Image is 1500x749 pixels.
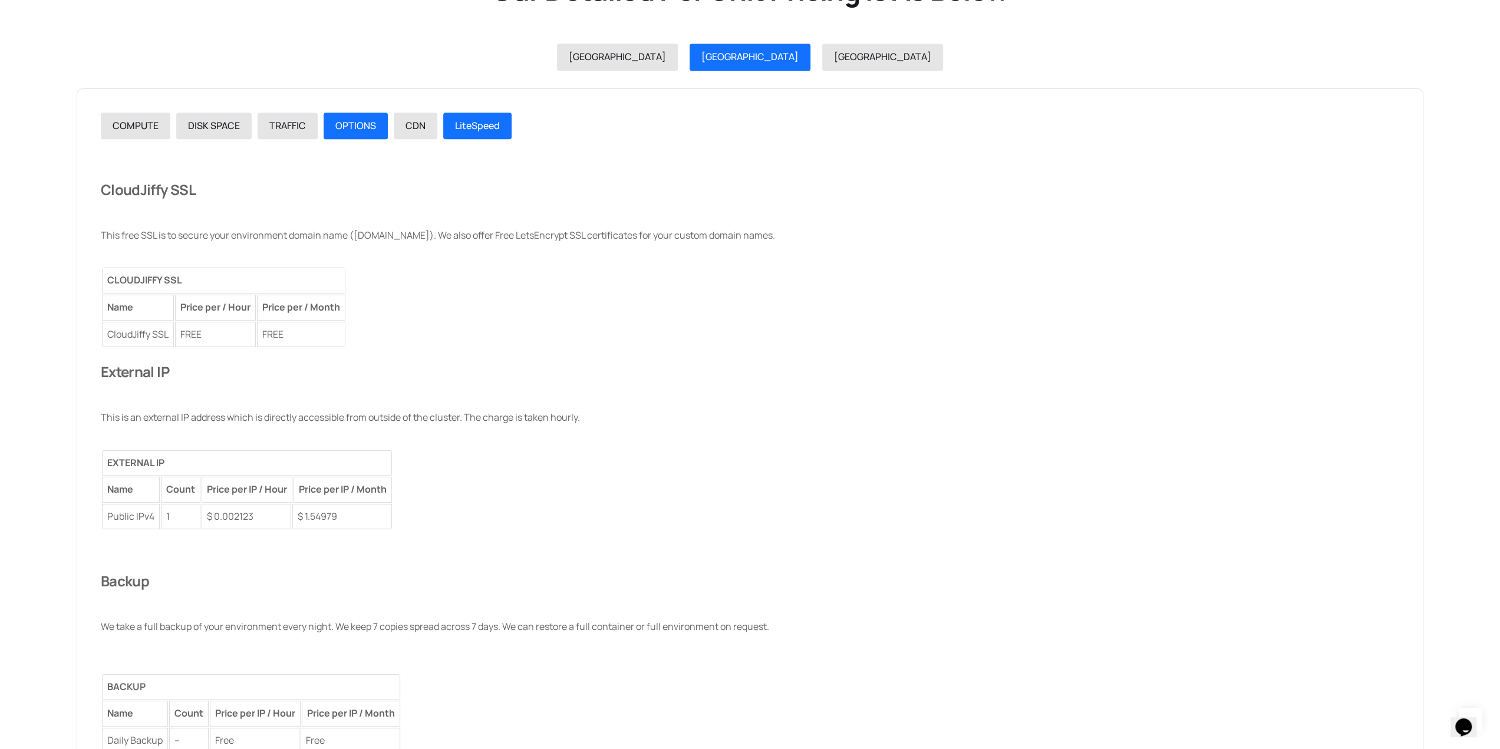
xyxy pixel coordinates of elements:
[202,504,291,530] td: $ 0.002123
[161,477,200,503] td: Count
[113,119,159,132] span: COMPUTE
[1450,702,1488,737] iframe: chat widget
[169,701,209,727] td: Count
[101,362,169,381] span: External IP
[569,50,666,63] span: [GEOGRAPHIC_DATA]
[101,410,1399,425] p: This is an external IP address which is directly accessible from outside of the cluster. The char...
[102,701,168,727] td: Name
[188,119,240,132] span: DISK SPACE
[161,504,200,530] td: 1
[102,477,160,503] td: Name
[294,477,392,503] td: Price per IP / Month
[269,119,306,132] span: TRAFFIC
[102,674,400,700] th: BACKUP
[701,50,799,63] span: [GEOGRAPHIC_DATA]
[101,228,1399,243] p: This free SSL is to secure your environment domain name ([DOMAIN_NAME]). We also offer Free LetsE...
[257,322,345,348] td: FREE
[175,295,256,321] td: Price per / Hour
[455,119,500,132] span: LiteSpeed
[102,450,392,476] th: EXTERNAL IP
[834,50,931,63] span: [GEOGRAPHIC_DATA]
[101,571,149,590] span: Backup
[302,701,400,727] td: Price per IP / Month
[210,701,301,727] td: Price per IP / Hour
[101,180,196,199] span: CloudJiffy SSL
[257,295,345,321] td: Price per / Month
[102,295,174,321] td: Name
[335,119,376,132] span: OPTIONS
[102,268,345,293] th: CLOUDJIFFY SSL
[101,619,1399,635] p: We take a full backup of your environment every night. We keep 7 copies spread across 7 days. We ...
[102,322,174,348] td: CloudJiffy SSL
[202,477,292,503] td: Price per IP / Hour
[406,119,426,132] span: CDN
[292,504,392,530] td: $ 1.54979
[102,504,160,530] td: Public IPv4
[175,322,256,348] td: FREE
